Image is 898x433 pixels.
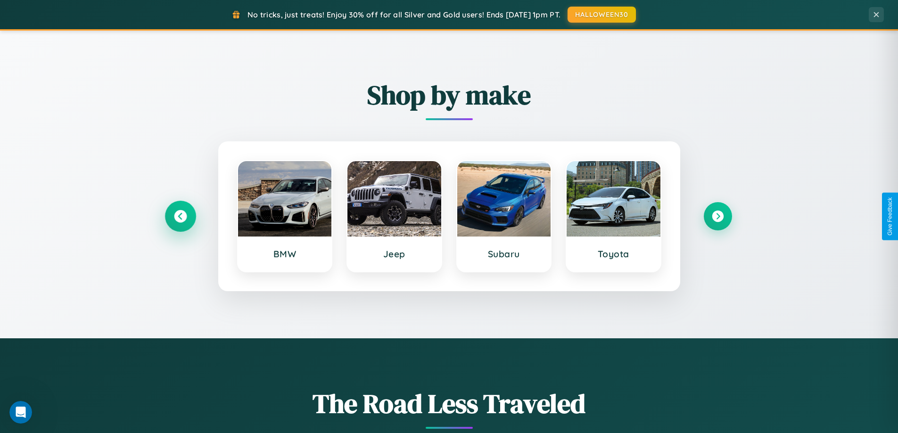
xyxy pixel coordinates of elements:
[166,77,732,113] h2: Shop by make
[576,248,651,260] h3: Toyota
[568,7,636,23] button: HALLOWEEN30
[247,248,322,260] h3: BMW
[166,385,732,422] h1: The Road Less Traveled
[247,10,560,19] span: No tricks, just treats! Enjoy 30% off for all Silver and Gold users! Ends [DATE] 1pm PT.
[887,197,893,236] div: Give Feedback
[357,248,432,260] h3: Jeep
[9,401,32,424] iframe: Intercom live chat
[467,248,542,260] h3: Subaru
